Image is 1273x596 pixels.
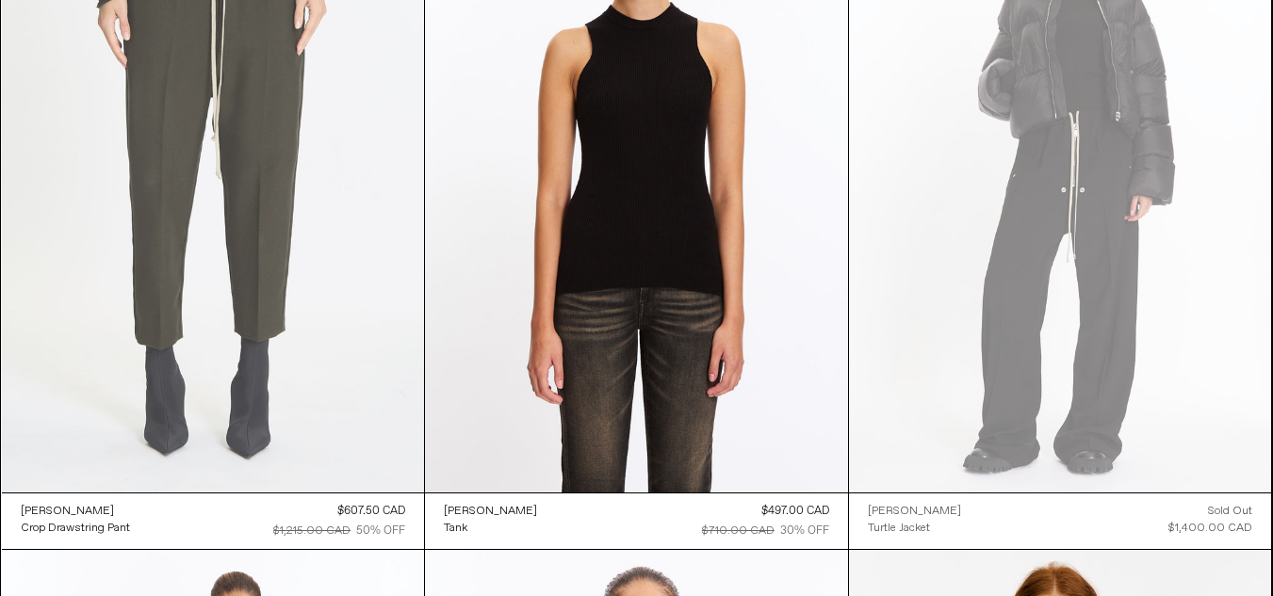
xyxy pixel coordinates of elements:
div: Sold out [1208,503,1252,520]
a: [PERSON_NAME] [21,503,130,520]
div: Tank [444,521,467,537]
div: [PERSON_NAME] [21,504,114,520]
div: $710.00 CAD [702,523,775,540]
div: Crop Drawstring Pant [21,521,130,537]
a: [PERSON_NAME] [868,503,961,520]
div: Turtle Jacket [868,521,930,537]
div: 30% OFF [780,523,829,540]
div: $497.00 CAD [761,503,829,520]
a: [PERSON_NAME] [444,503,537,520]
div: [PERSON_NAME] [444,504,537,520]
a: Crop Drawstring Pant [21,520,130,537]
div: $607.50 CAD [337,503,405,520]
div: 50% OFF [356,523,405,540]
a: Turtle Jacket [868,520,961,537]
div: $1,400.00 CAD [1168,520,1252,537]
a: Tank [444,520,537,537]
div: [PERSON_NAME] [868,504,961,520]
div: $1,215.00 CAD [273,523,351,540]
